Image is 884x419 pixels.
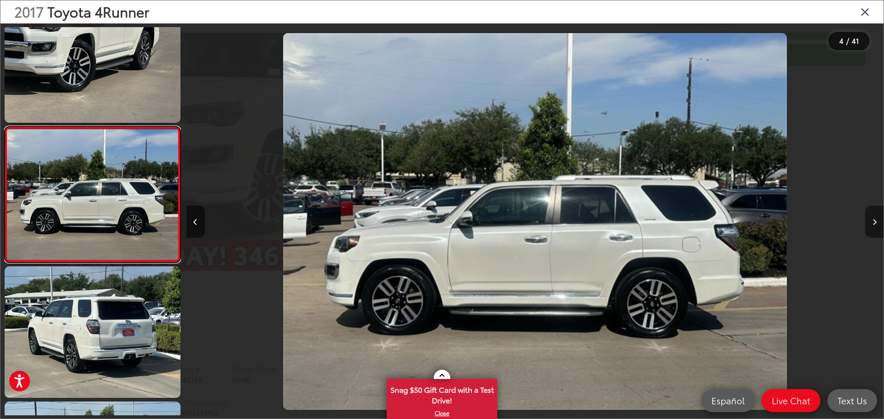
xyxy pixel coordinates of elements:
[47,1,149,21] span: Toyota 4Runner
[707,395,749,406] span: Español
[852,35,859,46] span: 41
[388,380,496,408] span: Snag $50 Gift Card with a Test Drive!
[283,33,786,410] img: 2017 Toyota 4Runner Limited
[186,33,884,410] div: 2017 Toyota 4Runner Limited 3
[186,206,205,238] button: Previous image
[833,395,872,406] span: Text Us
[701,389,755,412] a: Español
[762,389,820,412] a: Live Chat
[827,389,877,412] a: Text Us
[767,395,815,406] span: Live Chat
[839,35,843,46] span: 4
[861,6,870,17] i: Close gallery
[865,206,884,238] button: Next image
[14,1,44,21] span: 2017
[845,38,850,44] span: /
[5,129,180,260] img: 2017 Toyota 4Runner Limited
[3,265,182,399] img: 2017 Toyota 4Runner Limited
